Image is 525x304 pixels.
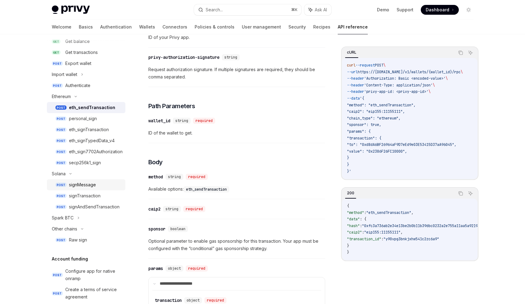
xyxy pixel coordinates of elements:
[148,174,163,180] div: method
[168,266,181,271] span: object
[55,183,67,187] span: POST
[65,49,98,56] div: Get transactions
[52,225,77,233] div: Other chains
[69,236,87,244] div: Raw sign
[360,96,364,101] span: '{
[186,265,208,272] div: required
[148,226,165,232] div: sponsor
[204,297,226,303] div: required
[381,237,383,241] span: :
[69,104,115,111] div: eth_sendTransaction
[148,129,325,137] span: ID of the wallet to get.
[347,129,371,134] span: "params": {
[364,83,433,88] span: 'Content-Type: application/json'
[377,7,389,13] a: Demo
[148,66,325,81] span: Request authorization signature. If multiple signatures are required, they should be comma separa...
[347,89,364,94] span: --header
[464,5,474,15] button: Toggle dark mode
[69,192,101,199] div: signTransaction
[55,161,67,165] span: POST
[186,174,208,180] div: required
[65,60,91,67] div: Export wallet
[411,210,413,215] span: ,
[52,291,63,296] span: POST
[47,102,125,113] a: POSTeth_sendTransaction
[52,71,77,78] div: Import wallet
[304,4,331,15] button: Ask AI
[175,118,188,123] span: string
[360,217,366,222] span: : {
[79,20,93,34] a: Basics
[47,135,125,146] a: POSTeth_signTypedData_v4
[347,136,381,141] span: "transaction": {
[69,115,97,122] div: personal_sign
[375,63,383,68] span: POST
[195,20,234,34] a: Policies & controls
[52,255,88,263] h5: Account funding
[47,58,125,69] a: POSTExport wallet
[364,210,366,215] span: :
[52,170,66,177] div: Solana
[194,4,301,15] button: Search...⌘K
[100,20,132,34] a: Authentication
[69,148,123,155] div: eth_sign7702Authorization
[347,230,362,235] span: "caip2"
[347,217,360,222] span: "data"
[347,83,364,88] span: --header
[466,189,474,197] button: Ask AI
[148,158,163,166] span: Body
[347,237,381,241] span: "transaction_id"
[347,250,349,255] span: }
[69,181,96,188] div: signMessage
[288,20,306,34] a: Security
[148,102,195,110] span: Path Parameters
[55,116,67,121] span: POST
[347,203,349,208] span: {
[383,237,439,241] span: "y90vpg3bnkjxhw541c2zc6a9"
[55,205,67,209] span: POST
[47,157,125,168] a: POSTsecp256k1_sign
[347,122,381,127] span: "sponsor": true,
[47,124,125,135] a: POSTeth_signTransaction
[47,179,125,190] a: POSTsignMessage
[69,203,120,211] div: signAndSendTransaction
[347,142,456,147] span: "to": "0xd8dA6BF26964aF9D7eEd9e03E53415D37aA96045",
[206,6,223,13] div: Search...
[347,76,364,81] span: --header
[242,20,281,34] a: User management
[183,206,205,212] div: required
[52,20,71,34] a: Welcome
[47,201,125,212] a: POSTsignAndSendTransaction
[168,174,181,179] span: string
[69,159,101,166] div: secp256k1_sign
[428,89,431,94] span: \
[347,109,405,114] span: "caip2": "eip155:11155111",
[52,273,63,277] span: POST
[165,207,178,211] span: string
[52,61,63,66] span: POST
[401,230,403,235] span: ,
[362,223,508,228] span: "0xfc3a736ab2e34e13be2b0b11b39dbc0232a2e755a11aa5a9219890d3b2c6c7d8"
[461,70,463,74] span: \
[47,284,125,302] a: POSTCreate a terms of service agreement
[345,49,358,56] div: cURL
[170,226,185,231] span: boolean
[55,194,67,198] span: POST
[347,70,358,74] span: --url
[421,5,459,15] a: Dashboard
[47,146,125,157] a: POSTeth_sign7702Authorization
[356,63,375,68] span: --request
[155,297,182,303] div: transaction
[347,63,356,68] span: curl
[52,50,60,55] span: GET
[313,20,330,34] a: Recipes
[55,150,67,154] span: POST
[364,230,401,235] span: "eip155:11155111"
[148,118,170,124] div: wallet_id
[347,210,364,215] span: "method"
[457,49,465,57] button: Copy the contents from the code block
[426,7,449,13] span: Dashboard
[364,76,446,81] span: 'Authorization: Basic <encoded-value>'
[315,7,327,13] span: Ask AI
[47,190,125,201] a: POSTsignTransaction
